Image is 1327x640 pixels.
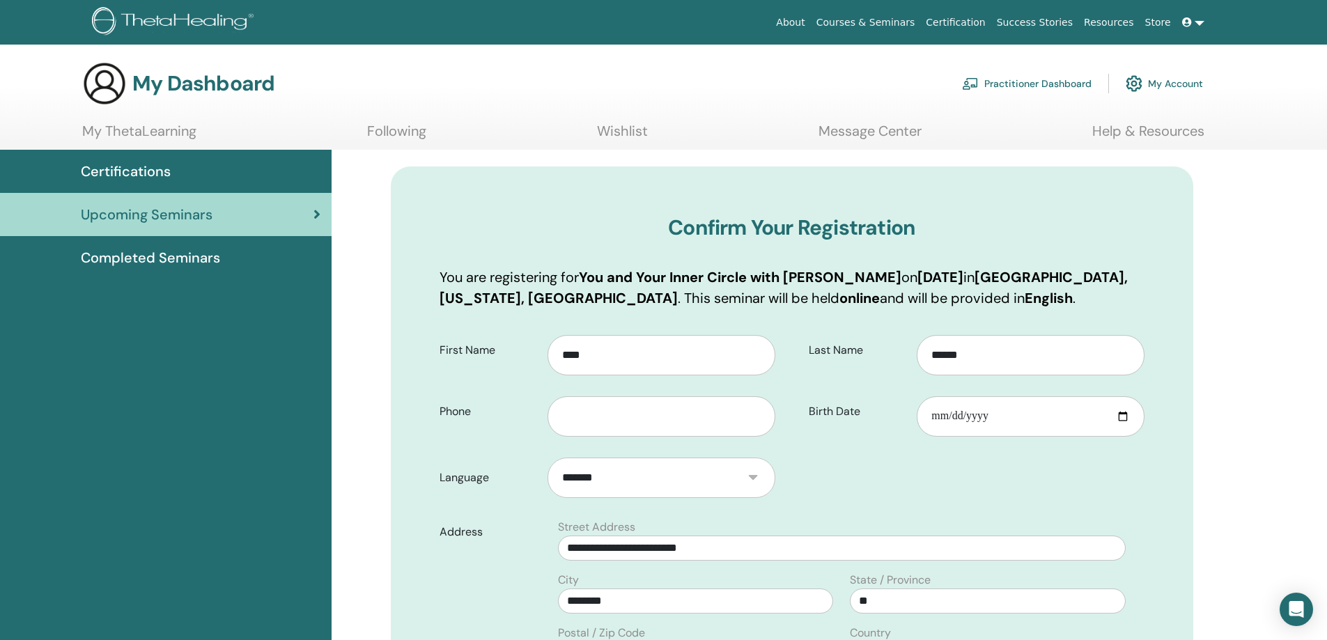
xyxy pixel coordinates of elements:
label: First Name [429,337,548,364]
a: About [770,10,810,36]
a: Wishlist [597,123,648,150]
img: generic-user-icon.jpg [82,61,127,106]
a: Courses & Seminars [811,10,921,36]
h3: Confirm Your Registration [440,215,1144,240]
label: Language [429,465,548,491]
a: My Account [1126,68,1203,99]
b: [DATE] [917,268,963,286]
label: Address [429,519,550,545]
label: Phone [429,398,548,425]
a: Help & Resources [1092,123,1204,150]
b: You and Your Inner Circle with [PERSON_NAME] [579,268,901,286]
a: Certification [920,10,991,36]
img: chalkboard-teacher.svg [962,77,979,90]
label: State / Province [850,572,931,588]
p: You are registering for on in . This seminar will be held and will be provided in . [440,267,1144,309]
img: cog.svg [1126,72,1142,95]
span: Completed Seminars [81,247,220,268]
label: Street Address [558,519,635,536]
label: Birth Date [798,398,917,425]
b: English [1025,289,1073,307]
a: Resources [1078,10,1140,36]
a: Following [367,123,426,150]
h3: My Dashboard [132,71,274,96]
a: Success Stories [991,10,1078,36]
a: Store [1140,10,1177,36]
label: Last Name [798,337,917,364]
label: City [558,572,579,588]
b: online [839,289,880,307]
a: Practitioner Dashboard [962,68,1092,99]
img: logo.png [92,7,258,38]
span: Upcoming Seminars [81,204,212,225]
a: My ThetaLearning [82,123,196,150]
div: Open Intercom Messenger [1280,593,1313,626]
a: Message Center [818,123,922,150]
span: Certifications [81,161,171,182]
